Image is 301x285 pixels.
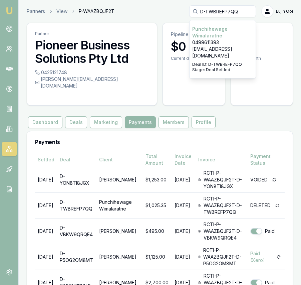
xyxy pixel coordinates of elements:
[273,201,281,209] button: Sync payment status from Xero
[35,38,149,65] h3: Pioneer Business Solutions Pty Ltd
[239,31,285,38] p: Settled
[198,156,245,163] div: Invoice
[5,7,13,15] img: emu-icon-u.png
[250,176,268,183] div: VOIDED
[38,156,54,163] div: Settled
[79,8,114,15] span: P-WAAZBQJF2T
[145,153,169,166] div: Total Amount
[175,153,193,166] div: Invoice Date
[143,193,172,219] td: $1,025.35
[60,156,94,163] div: Deal
[239,40,285,53] h3: $0
[56,8,67,15] a: View
[192,26,253,39] p: Punchihewage Wimalaratne
[35,69,149,76] div: 0425121748
[35,244,57,270] td: [DATE]
[57,244,96,270] td: D-P5OG2OM8MT
[239,56,285,61] div: This month
[171,40,217,53] h3: $0
[275,253,282,261] button: Sync payment status from Xero
[159,116,189,128] button: Members
[27,8,114,15] nav: breadcrumb
[96,244,143,270] td: [PERSON_NAME]
[35,76,149,89] div: [PERSON_NAME][EMAIL_ADDRESS][DOMAIN_NAME]
[250,228,282,235] div: Paid
[189,5,256,17] input: Search deals
[192,46,253,59] p: [EMAIL_ADDRESS][DOMAIN_NAME]
[28,116,62,128] button: Dashboard
[65,116,87,128] button: Deals
[125,116,156,128] button: Payments
[172,244,196,270] td: [DATE]
[192,67,253,73] p: Stage: Deal Settled
[171,31,217,38] p: Pipeline
[35,31,149,36] p: Partner
[172,193,196,219] td: [DATE]
[250,202,271,209] div: DELETED
[172,167,196,193] td: [DATE]
[276,9,293,14] span: Eujin Ooi
[171,56,217,61] div: Current deals
[192,62,253,67] p: Deal ID: D-TWBREFP7QQ
[250,153,282,166] div: Payment Status
[192,116,216,128] button: Profile
[96,167,143,193] td: [PERSON_NAME]
[90,116,122,128] button: Marketing
[35,139,285,145] h3: Payments
[204,170,245,190] div: RCTI-P-WAAZBQJF2T-D-YON8TI8JGX
[172,219,196,244] td: [DATE]
[143,219,172,244] td: $495.00
[99,156,140,163] div: Client
[143,167,172,193] td: $1,253.00
[35,219,57,244] td: [DATE]
[250,250,272,264] div: Paid (Xero)
[192,39,253,46] p: 0499611393
[57,193,96,219] td: D-TWBREFP7QQ
[190,20,256,78] div: Select deal for Punchihewage Wimalaratne
[35,167,57,193] td: [DATE]
[203,247,245,267] div: RCTI-P-WAAZBQJF2T-D-P5OG2OM8MT
[35,193,57,219] td: [DATE]
[27,8,45,15] a: Partners
[204,195,245,216] div: RCTI-P-WAAZBQJF2T-D-TWBREFP7QQ
[270,176,278,184] button: Sync payment status from Xero
[96,219,143,244] td: [PERSON_NAME]
[57,219,96,244] td: D-VBKW9QRQE4
[57,167,96,193] td: D-YON8TI8JGX
[204,221,245,241] div: RCTI-P-WAAZBQJF2T-D-VBKW9QRQE4
[96,193,143,219] td: Punchihewage Wimalaratne
[143,244,172,270] td: $1,125.00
